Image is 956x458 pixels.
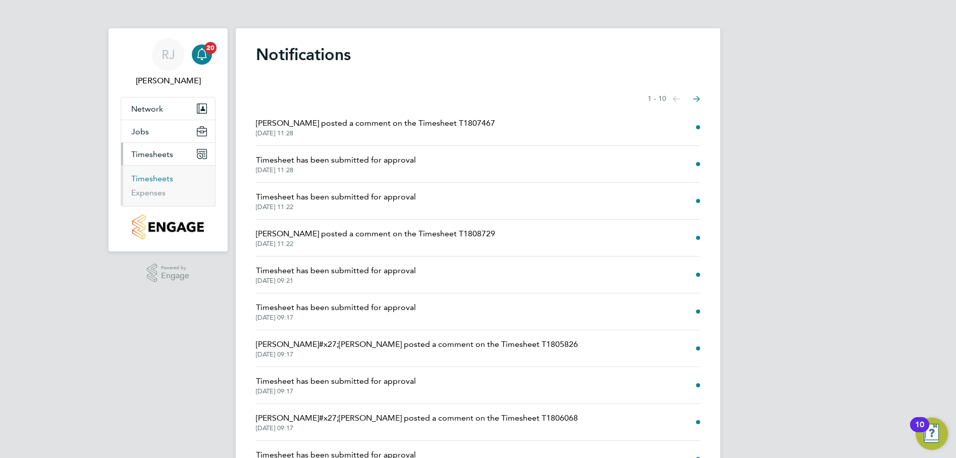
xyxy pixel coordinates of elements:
[256,265,416,285] a: Timesheet has been submitted for approval[DATE] 09:21
[121,38,216,87] a: RJ[PERSON_NAME]
[131,174,173,183] a: Timesheets
[131,104,163,114] span: Network
[256,117,495,129] span: [PERSON_NAME] posted a comment on the Timesheet T1807467
[161,264,189,272] span: Powered by
[256,424,578,432] span: [DATE] 09:17
[131,127,149,136] span: Jobs
[132,215,203,239] img: countryside-properties-logo-retina.png
[109,28,228,251] nav: Main navigation
[648,89,700,109] nav: Select page of notifications list
[256,314,416,322] span: [DATE] 09:17
[256,240,495,248] span: [DATE] 11:22
[256,191,416,203] span: Timesheet has been submitted for approval
[256,129,495,137] span: [DATE] 11:28
[256,338,578,350] span: [PERSON_NAME]#x27;[PERSON_NAME] posted a comment on the Timesheet T1805826
[121,215,216,239] a: Go to home page
[162,48,175,61] span: RJ
[256,301,416,322] a: Timesheet has been submitted for approval[DATE] 09:17
[256,154,416,174] a: Timesheet has been submitted for approval[DATE] 11:28
[256,412,578,424] span: [PERSON_NAME]#x27;[PERSON_NAME] posted a comment on the Timesheet T1806068
[256,375,416,395] a: Timesheet has been submitted for approval[DATE] 09:17
[256,166,416,174] span: [DATE] 11:28
[256,154,416,166] span: Timesheet has been submitted for approval
[256,203,416,211] span: [DATE] 11:22
[121,143,215,165] button: Timesheets
[256,412,578,432] a: [PERSON_NAME]#x27;[PERSON_NAME] posted a comment on the Timesheet T1806068[DATE] 09:17
[916,418,948,450] button: Open Resource Center, 10 new notifications
[915,425,924,438] div: 10
[256,228,495,248] a: [PERSON_NAME] posted a comment on the Timesheet T1808729[DATE] 11:22
[131,188,166,197] a: Expenses
[204,42,217,54] span: 20
[256,338,578,359] a: [PERSON_NAME]#x27;[PERSON_NAME] posted a comment on the Timesheet T1805826[DATE] 09:17
[256,44,700,65] h1: Notifications
[147,264,190,283] a: Powered byEngage
[256,117,495,137] a: [PERSON_NAME] posted a comment on the Timesheet T1807467[DATE] 11:28
[121,75,216,87] span: Remi Jelinskas
[648,94,666,104] span: 1 - 10
[121,97,215,120] button: Network
[192,38,212,71] a: 20
[131,149,173,159] span: Timesheets
[121,165,215,206] div: Timesheets
[256,350,578,359] span: [DATE] 09:17
[256,387,416,395] span: [DATE] 09:17
[256,375,416,387] span: Timesheet has been submitted for approval
[256,191,416,211] a: Timesheet has been submitted for approval[DATE] 11:22
[256,277,416,285] span: [DATE] 09:21
[121,120,215,142] button: Jobs
[161,272,189,280] span: Engage
[256,265,416,277] span: Timesheet has been submitted for approval
[256,301,416,314] span: Timesheet has been submitted for approval
[256,228,495,240] span: [PERSON_NAME] posted a comment on the Timesheet T1808729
